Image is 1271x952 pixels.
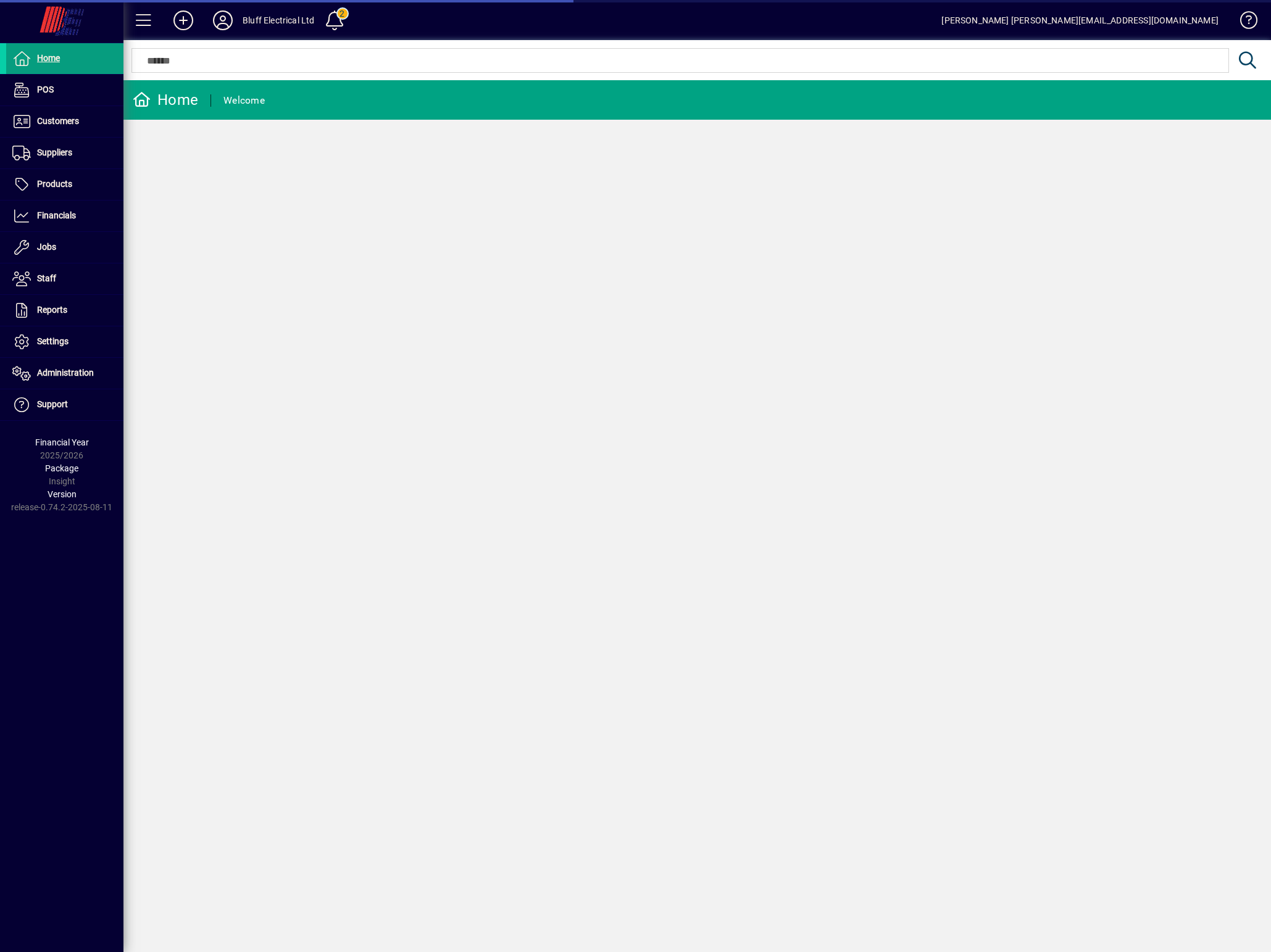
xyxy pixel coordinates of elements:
[37,147,72,157] span: Suppliers
[6,106,123,137] a: Customers
[37,336,69,346] span: Settings
[37,273,56,283] span: Staff
[35,437,89,447] span: Financial Year
[6,389,123,420] a: Support
[37,85,54,94] span: POS
[6,358,123,389] a: Administration
[6,232,123,263] a: Jobs
[1231,2,1256,43] a: Knowledge Base
[6,201,123,231] a: Financials
[6,138,123,168] a: Suppliers
[941,10,1219,30] div: [PERSON_NAME] [PERSON_NAME][EMAIL_ADDRESS][DOMAIN_NAME]
[223,91,265,110] div: Welcome
[37,305,67,315] span: Reports
[6,169,123,200] a: Products
[243,10,315,30] div: Bluff Electrical Ltd
[6,263,123,294] a: Staff
[45,463,78,473] span: Package
[164,9,203,31] button: Add
[48,489,77,499] span: Version
[6,326,123,357] a: Settings
[37,179,72,189] span: Products
[37,242,56,252] span: Jobs
[133,90,198,110] div: Home
[37,53,60,63] span: Home
[6,75,123,106] a: POS
[37,399,68,409] span: Support
[203,9,243,31] button: Profile
[6,295,123,326] a: Reports
[37,210,76,220] span: Financials
[37,116,79,126] span: Customers
[37,368,94,378] span: Administration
